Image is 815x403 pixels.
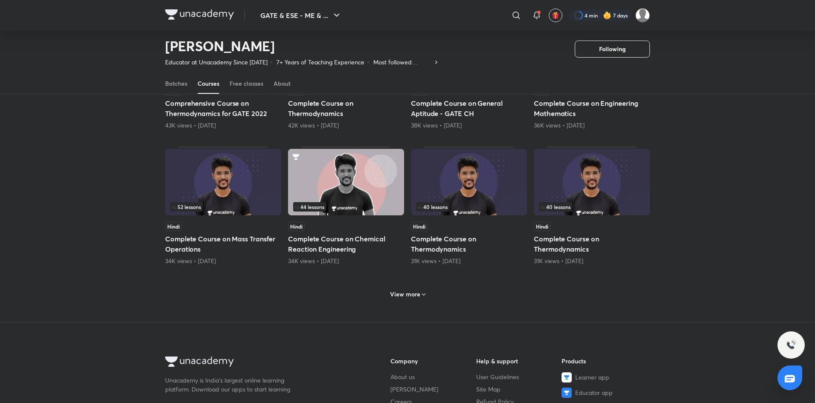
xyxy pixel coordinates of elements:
[288,98,404,119] h5: Complete Course on Thermodynamics
[416,202,522,212] div: left
[411,98,527,119] h5: Complete Course on General Aptitude - GATE CH
[165,357,234,367] img: Company Logo
[288,257,404,265] div: 34K views • 4 years ago
[198,73,219,94] a: Courses
[534,147,650,265] div: Complete Course on Thermodynamics
[786,340,796,350] img: ttu
[255,7,347,24] button: GATE & ESE - ME & ...
[534,222,550,231] span: Hindi
[274,79,291,88] div: About
[562,372,572,383] img: Learner app
[293,202,399,212] div: left
[165,9,234,20] img: Company Logo
[599,45,626,53] span: Following
[575,373,609,382] span: Learner app
[575,388,613,397] span: Educator app
[165,147,281,265] div: Complete Course on Mass Transfer Operations
[411,257,527,265] div: 31K views • 3 years ago
[539,202,645,212] div: left
[165,98,281,119] h5: Comprehensive Course on Thermodynamics for GATE 2022
[288,222,305,231] span: Hindi
[274,73,291,94] a: About
[534,149,650,215] img: Thumbnail
[603,11,611,20] img: streak
[390,372,476,381] a: About us
[165,121,281,130] div: 43K views • 4 years ago
[230,79,263,88] div: Free classes
[165,73,187,94] a: Batches
[534,121,650,130] div: 36K views • 3 years ago
[416,202,522,212] div: infosection
[165,9,234,22] a: Company Logo
[562,357,647,365] h6: Products
[170,202,276,212] div: left
[562,388,647,398] a: Educator app
[541,204,570,209] span: 40 lessons
[534,98,650,119] h5: Complete Course on Engineering Mathematics
[418,204,448,209] span: 40 lessons
[476,385,562,394] a: Site Map
[411,222,428,231] span: Hindi
[293,202,399,212] div: infocontainer
[198,79,219,88] div: Courses
[575,41,650,58] button: Following
[534,234,650,254] h5: Complete Course on Thermodynamics
[165,234,281,254] h5: Complete Course on Mass Transfer Operations
[549,9,562,22] button: avatar
[390,290,420,299] h6: View more
[288,121,404,130] div: 42K views • 1 year ago
[170,202,276,212] div: infosection
[539,202,645,212] div: infosection
[534,257,650,265] div: 31K views • 2 years ago
[230,73,263,94] a: Free classes
[411,121,527,130] div: 38K views • 2 years ago
[165,58,433,67] p: Educator at Unacademy Since [DATE]▪️ 7+ Years of Teaching Experience▪️ Most followed Educator in ...
[170,202,276,212] div: infocontainer
[411,147,527,265] div: Complete Course on Thermodynamics
[635,8,650,23] img: Prakhar Mishra
[476,372,562,381] a: User Guidelines
[411,149,527,215] img: Thumbnail
[476,357,562,365] h6: Help & support
[172,204,201,209] span: 52 lessons
[165,149,281,215] img: Thumbnail
[562,388,572,398] img: Educator app
[411,234,527,254] h5: Complete Course on Thermodynamics
[390,357,476,365] h6: Company
[165,257,281,265] div: 34K views • 2 years ago
[562,372,647,383] a: Learner app
[416,202,522,212] div: infocontainer
[165,222,182,231] span: Hindi
[288,147,404,265] div: Complete Course on Chemical Reaction Engineering
[165,38,440,55] h2: [PERSON_NAME]
[295,204,324,209] span: 44 lessons
[293,202,399,212] div: infosection
[539,202,645,212] div: infocontainer
[165,376,293,394] p: Unacademy is India’s largest online learning platform. Download our apps to start learning
[288,234,404,254] h5: Complete Course on Chemical Reaction Engineering
[288,149,404,215] img: Thumbnail
[390,385,476,394] a: [PERSON_NAME]
[165,357,363,369] a: Company Logo
[552,12,559,19] img: avatar
[165,79,187,88] div: Batches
